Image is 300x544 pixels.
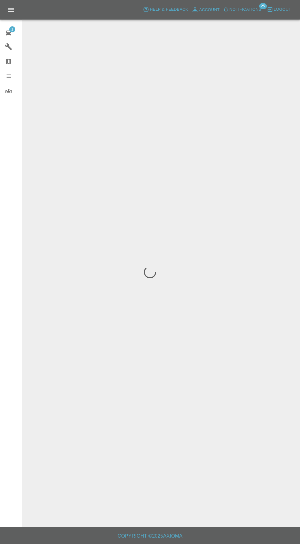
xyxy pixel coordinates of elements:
button: Logout [265,5,293,14]
h6: Copyright © 2025 Axioma [5,532,295,540]
span: Notifications [230,6,261,13]
span: Account [199,6,220,13]
a: Account [190,5,221,15]
button: Notifications [221,5,263,14]
button: Open drawer [4,2,18,17]
button: Help & Feedback [141,5,189,14]
span: 1 [9,26,15,32]
span: Logout [274,6,291,13]
span: Help & Feedback [150,6,188,13]
span: 25 [259,3,267,9]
